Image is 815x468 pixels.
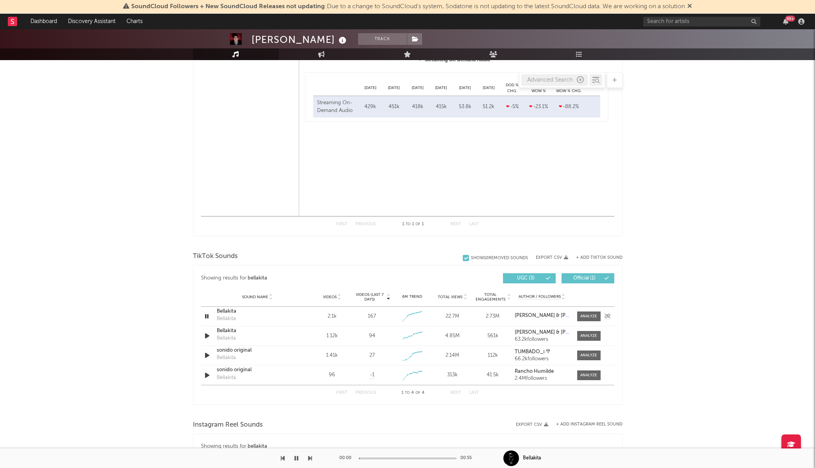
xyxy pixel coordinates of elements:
[516,422,548,427] button: Export CSV
[460,454,476,463] div: 00:55
[339,454,355,463] div: 00:00
[201,442,614,451] div: Showing results for
[523,455,541,462] div: Bellakita
[434,332,471,340] div: 4.85M
[519,294,561,299] span: Author / Followers
[217,327,298,335] a: Bellakita
[355,222,376,226] button: Previous
[121,14,148,29] a: Charts
[515,313,601,318] strong: [PERSON_NAME] & [PERSON_NAME]
[432,103,451,111] div: 415k
[526,103,551,111] div: -23.1 %
[217,347,298,354] a: sonido original
[479,103,499,111] div: 51.2k
[501,82,524,94] div: DoD % Chg.
[314,352,350,359] div: 1.41k
[524,82,553,94] div: Rolling WoW % Chg.
[406,85,430,91] div: [DATE]
[358,85,382,91] div: [DATE]
[369,332,375,340] div: 94
[193,252,238,261] span: TikTok Sounds
[474,332,511,340] div: 561k
[248,442,267,451] div: bellakita
[553,82,585,94] div: Est. Building WoW % Chg.
[131,4,325,10] span: SoundCloud Followers + New SoundCloud Releases not updating
[515,369,554,374] strong: Rancho Humilde
[394,294,430,300] div: 6M Trend
[358,33,407,45] button: Track
[217,308,298,315] a: Bellakita
[568,256,622,260] button: + Add TikTok Sound
[369,352,375,359] div: 27
[217,366,298,374] a: sonido original
[562,273,614,283] button: Official(1)
[314,313,350,320] div: 2.1k
[515,349,550,354] strong: TUMBADO_ꛕͲ
[515,330,569,335] a: [PERSON_NAME] & [PERSON_NAME]
[405,391,410,395] span: to
[336,222,348,226] button: First
[474,292,506,302] span: Total Engagements
[248,274,267,283] div: bellakita
[430,85,453,91] div: [DATE]
[382,85,406,91] div: [DATE]
[643,17,760,27] input: Search for artists
[515,356,569,362] div: 66.2k followers
[474,371,511,379] div: 41.5k
[469,391,479,395] button: Last
[555,103,583,111] div: -88.2 %
[416,391,420,395] span: of
[406,222,410,226] span: to
[314,371,350,379] div: 96
[469,222,479,226] button: Last
[515,369,569,374] a: Rancho Humilde
[474,352,511,359] div: 112k
[450,391,461,395] button: Next
[455,103,475,111] div: 53.8k
[217,354,236,362] div: Bellakita
[536,255,568,260] button: Export CSV
[515,349,569,355] a: TUMBADO_ꛕͲ
[201,273,408,283] div: Showing results for
[515,337,569,342] div: 63.2k followers
[783,18,788,25] button: 99+
[314,332,350,340] div: 1.12k
[453,85,477,91] div: [DATE]
[477,85,501,91] div: [DATE]
[242,295,268,299] span: Sound Name
[576,256,622,260] button: + Add TikTok Sound
[317,99,357,114] div: Streaming On-Demand Audio
[354,292,385,302] span: Videos (last 7 days)
[508,276,544,281] span: UGC ( 3 )
[370,371,375,379] span: -1
[62,14,121,29] a: Discovery Assistant
[384,103,404,111] div: 451k
[336,391,348,395] button: First
[515,330,601,335] strong: [PERSON_NAME] & [PERSON_NAME]
[503,103,522,111] div: -5 %
[217,315,236,323] div: Bellakita
[193,420,263,430] span: Instagram Reel Sounds
[392,220,435,229] div: 1 1 1
[434,313,471,320] div: 22.7M
[131,4,685,10] span: : Due to a change to SoundCloud's system, Sodatone is not updating to the latest SoundCloud data....
[515,313,569,319] a: [PERSON_NAME] & [PERSON_NAME]
[355,391,376,395] button: Previous
[471,256,528,261] div: Show 10 Removed Sounds
[503,273,556,283] button: UGC(3)
[521,74,588,86] div: Advanced Search
[360,103,380,111] div: 429k
[687,4,692,10] span: Dismiss
[434,352,471,359] div: 2.14M
[416,222,420,226] span: of
[408,103,428,111] div: 418k
[515,376,569,381] div: 2.4M followers
[251,33,348,46] div: [PERSON_NAME]
[474,313,511,320] div: 2.73M
[368,313,376,320] div: 167
[548,422,622,427] div: + Add Instagram Reel Sound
